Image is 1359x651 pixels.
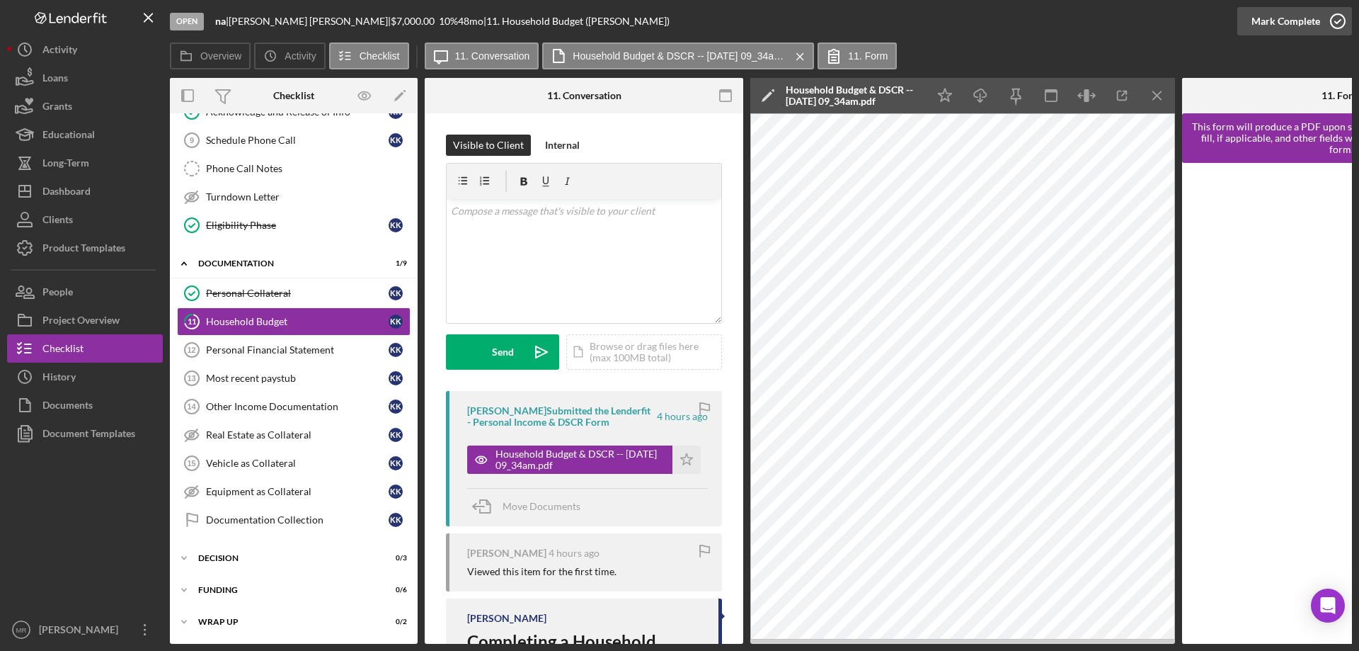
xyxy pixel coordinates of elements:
[206,429,389,441] div: Real Estate as Collateral
[389,400,403,414] div: K K
[187,402,196,411] tspan: 14
[389,343,403,357] div: K K
[35,616,127,647] div: [PERSON_NAME]
[229,16,391,27] div: [PERSON_NAME] [PERSON_NAME] |
[439,16,458,27] div: 10 %
[467,405,655,428] div: [PERSON_NAME] Submitted the Lenderfit - Personal Income & DSCR Form
[545,135,580,156] div: Internal
[206,288,389,299] div: Personal Collateral
[467,566,617,577] div: Viewed this item for the first time.
[542,43,814,69] button: Household Budget & DSCR -- [DATE] 09_34am.pdf
[177,279,411,307] a: Personal CollateralKK
[503,500,580,512] span: Move Documents
[177,183,411,211] a: Turndown Letter
[187,346,195,354] tspan: 12
[467,613,546,624] div: [PERSON_NAME]
[7,616,163,644] button: MR[PERSON_NAME]
[382,259,407,268] div: 1 / 9
[16,626,27,634] text: MR
[177,364,411,392] a: 13Most recent paystubKK
[273,90,314,101] div: Checklist
[389,513,403,527] div: K K
[198,586,372,594] div: Funding
[206,458,389,469] div: Vehicle as Collateral
[285,50,316,62] label: Activity
[1237,7,1352,35] button: Mark Complete
[200,50,241,62] label: Overview
[446,334,559,370] button: Send
[573,50,785,62] label: Household Budget & DSCR -- [DATE] 09_34am.pdf
[177,126,411,154] a: 9Schedule Phone CallKK
[206,220,389,231] div: Eligibility Phase
[206,191,410,203] div: Turndown Letter
[177,307,411,336] a: 11Household BudgetKK
[389,456,403,470] div: K K
[206,373,389,384] div: Most recent paystub
[177,154,411,183] a: Phone Call Notes
[382,554,407,562] div: 0 / 3
[170,13,204,30] div: Open
[206,486,389,497] div: Equipment as Collateral
[458,16,483,27] div: 48 mo
[190,136,194,145] tspan: 9
[818,43,897,69] button: 11. Form
[187,459,195,468] tspan: 15
[549,548,600,559] time: 2025-08-14 13:23
[547,90,621,101] div: 11. Conversation
[467,548,546,559] div: [PERSON_NAME]
[382,618,407,626] div: 0 / 2
[391,16,439,27] div: $7,000.00
[206,344,389,356] div: Personal Financial Statement
[329,43,409,69] button: Checklist
[177,449,411,477] a: 15Vehicle as CollateralKK
[492,334,514,370] div: Send
[467,446,701,474] button: Household Budget & DSCR -- [DATE] 09_34am.pdf
[187,374,195,383] tspan: 13
[206,316,389,327] div: Household Budget
[425,43,539,69] button: 11. Conversation
[177,477,411,506] a: Equipment as CollateralKK
[170,43,251,69] button: Overview
[206,163,410,174] div: Phone Call Notes
[389,428,403,442] div: K K
[786,84,920,107] div: Household Budget & DSCR -- [DATE] 09_34am.pdf
[198,554,372,562] div: Decision
[848,50,888,62] label: 11. Form
[1251,7,1320,35] div: Mark Complete
[389,286,403,300] div: K K
[206,401,389,412] div: Other Income Documentation
[215,15,226,27] b: na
